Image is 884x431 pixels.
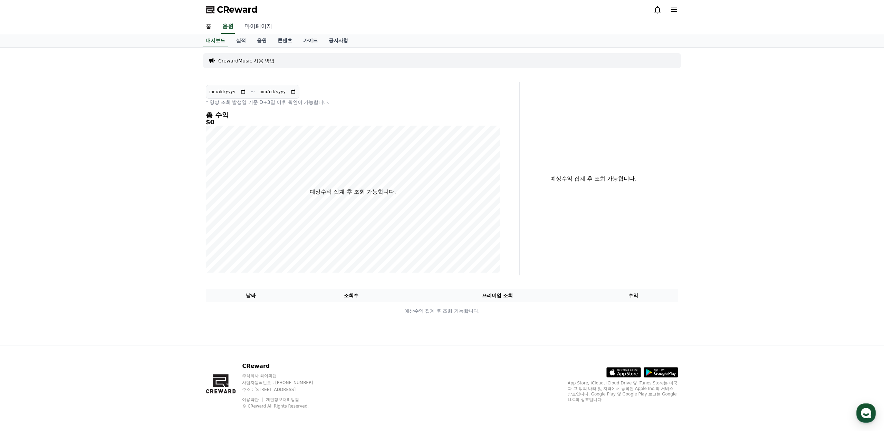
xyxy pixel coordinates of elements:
p: 예상수익 집계 후 조회 가능합니다. [206,307,678,315]
a: 음원 [221,19,235,34]
p: 주식회사 와이피랩 [242,373,326,379]
a: 홈 [2,219,46,236]
span: 대화 [63,229,71,235]
p: 주소 : [STREET_ADDRESS] [242,387,326,392]
a: 마이페이지 [239,19,278,34]
th: 조회수 [296,289,407,302]
span: 홈 [22,229,26,235]
a: 콘텐츠 [272,34,298,47]
span: 설정 [107,229,115,235]
a: 음원 [251,34,272,47]
a: CReward [206,4,258,15]
a: 실적 [231,34,251,47]
a: 공지사항 [323,34,354,47]
p: 예상수익 집계 후 조회 가능합니다. [310,188,396,196]
h5: $0 [206,119,500,126]
th: 프리미엄 조회 [407,289,588,302]
p: App Store, iCloud, iCloud Drive 및 iTunes Store는 미국과 그 밖의 나라 및 지역에서 등록된 Apple Inc.의 서비스 상표입니다. Goo... [568,380,678,402]
th: 수익 [588,289,678,302]
th: 날짜 [206,289,296,302]
a: 대화 [46,219,89,236]
p: © CReward All Rights Reserved. [242,403,326,409]
p: ~ [250,88,255,96]
a: 가이드 [298,34,323,47]
p: CReward [242,362,326,370]
h4: 총 수익 [206,111,500,119]
a: 이용약관 [242,397,264,402]
p: 사업자등록번호 : [PHONE_NUMBER] [242,380,326,385]
a: CrewardMusic 사용 방법 [218,57,275,64]
a: 홈 [200,19,217,34]
p: * 영상 조회 발생일 기준 D+3일 이후 확인이 가능합니다. [206,99,500,106]
a: 개인정보처리방침 [266,397,299,402]
p: 예상수익 집계 후 조회 가능합니다. [525,175,662,183]
a: 설정 [89,219,133,236]
a: 대시보드 [203,34,228,47]
span: CReward [217,4,258,15]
